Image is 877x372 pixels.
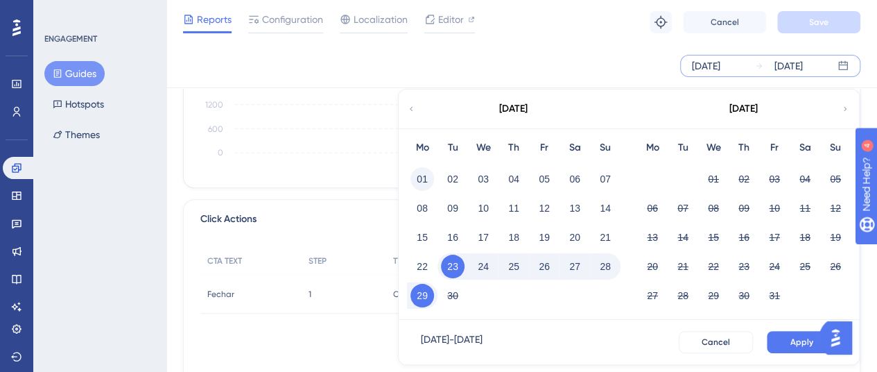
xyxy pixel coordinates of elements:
[502,226,526,249] button: 18
[529,139,559,156] div: Fr
[671,226,695,249] button: 14
[711,17,739,28] span: Cancel
[563,167,587,191] button: 06
[471,196,495,220] button: 10
[671,284,695,307] button: 28
[641,196,664,220] button: 06
[441,226,464,249] button: 16
[218,148,223,158] tspan: 0
[33,3,87,20] span: Need Help?
[763,284,786,307] button: 31
[407,139,437,156] div: Mo
[441,196,464,220] button: 09
[668,139,698,156] div: Tu
[763,167,786,191] button: 03
[421,331,483,353] div: [DATE] - [DATE]
[774,58,803,74] div: [DATE]
[763,196,786,220] button: 10
[498,139,529,156] div: Th
[437,139,468,156] div: Tu
[702,196,725,220] button: 08
[532,196,556,220] button: 12
[44,92,112,117] button: Hotspots
[532,255,556,278] button: 26
[441,255,464,278] button: 23
[793,226,817,249] button: 18
[471,226,495,249] button: 17
[702,167,725,191] button: 01
[563,226,587,249] button: 20
[824,167,847,191] button: 05
[692,58,720,74] div: [DATE]
[698,139,729,156] div: We
[767,331,837,353] button: Apply
[702,226,725,249] button: 15
[205,100,223,110] tspan: 1200
[593,167,617,191] button: 07
[593,255,617,278] button: 28
[759,139,790,156] div: Fr
[471,167,495,191] button: 03
[410,196,434,220] button: 08
[824,255,847,278] button: 26
[763,255,786,278] button: 24
[702,284,725,307] button: 29
[593,196,617,220] button: 14
[410,167,434,191] button: 01
[410,255,434,278] button: 22
[683,11,766,33] button: Cancel
[441,167,464,191] button: 02
[732,196,756,220] button: 09
[393,255,411,267] span: TYPE
[309,289,311,300] span: 1
[641,255,664,278] button: 20
[793,255,817,278] button: 25
[641,226,664,249] button: 13
[200,211,257,236] span: Click Actions
[732,167,756,191] button: 02
[824,226,847,249] button: 19
[410,284,434,307] button: 29
[702,255,725,278] button: 22
[207,255,242,267] span: CTA TEXT
[732,226,756,249] button: 16
[207,289,234,300] span: Fechar
[502,255,526,278] button: 25
[502,196,526,220] button: 11
[824,196,847,220] button: 12
[410,226,434,249] button: 15
[532,167,556,191] button: 05
[559,139,590,156] div: Sa
[96,7,101,18] div: 4
[44,33,97,44] div: ENGAGEMENT
[593,226,617,249] button: 21
[197,11,232,28] span: Reports
[468,139,498,156] div: We
[438,11,464,28] span: Editor
[563,255,587,278] button: 27
[679,331,753,353] button: Cancel
[590,139,620,156] div: Su
[732,284,756,307] button: 30
[732,255,756,278] button: 23
[820,139,851,156] div: Su
[262,11,323,28] span: Configuration
[641,284,664,307] button: 27
[777,11,860,33] button: Save
[502,167,526,191] button: 04
[354,11,408,28] span: Localization
[793,196,817,220] button: 11
[729,139,759,156] div: Th
[393,289,423,300] span: Custom
[729,101,758,117] div: [DATE]
[637,139,668,156] div: Mo
[309,255,327,267] span: STEP
[532,226,556,249] button: 19
[702,337,730,348] span: Cancel
[809,17,828,28] span: Save
[563,196,587,220] button: 13
[790,139,820,156] div: Sa
[819,317,860,359] iframe: UserGuiding AI Assistant Launcher
[44,61,105,86] button: Guides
